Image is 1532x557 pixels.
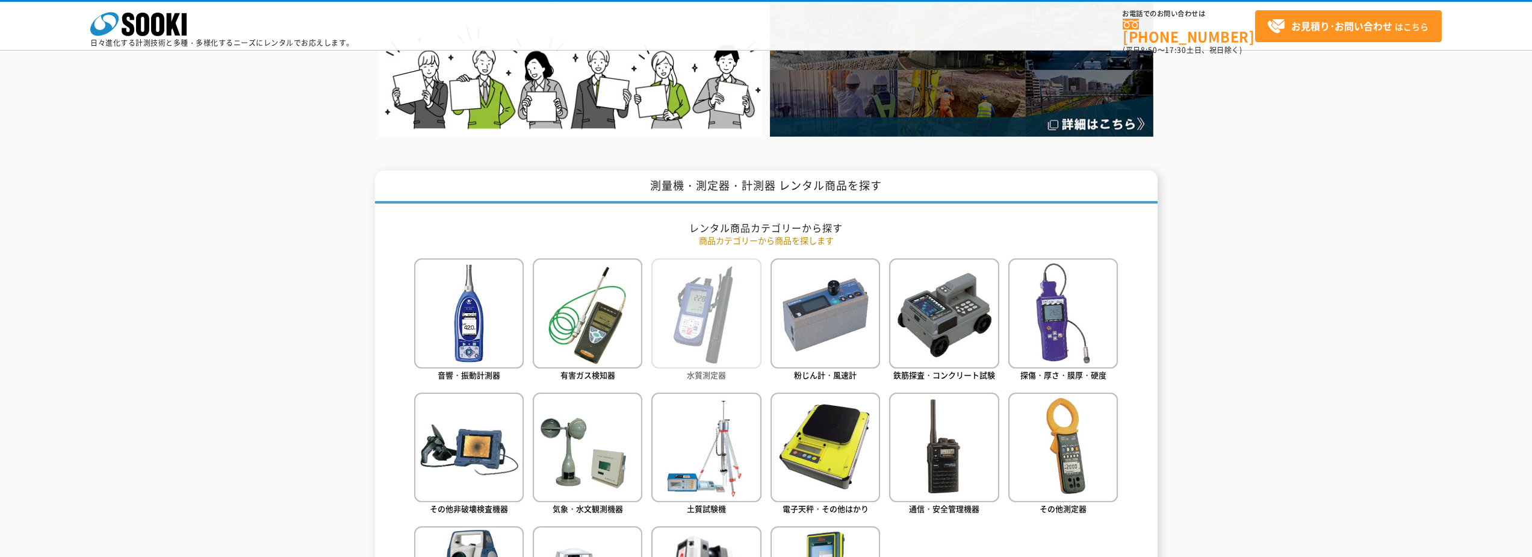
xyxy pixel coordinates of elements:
img: 水質測定器 [651,258,761,368]
img: 気象・水文観測機器 [533,393,642,502]
span: 有害ガス検知器 [560,369,615,381]
img: 土質試験機 [651,393,761,502]
a: 通信・安全管理機器 [889,393,999,517]
a: お見積り･お問い合わせはこちら [1255,10,1442,42]
a: 電子天秤・その他はかり [771,393,880,517]
span: 水質測定器 [687,369,726,381]
a: 有害ガス検知器 [533,258,642,383]
a: その他測定器 [1008,393,1118,517]
a: 水質測定器 [651,258,761,383]
img: 通信・安全管理機器 [889,393,999,502]
p: 商品カテゴリーから商品を探します [414,234,1118,247]
span: 鉄筋探査・コンクリート試験 [893,369,995,381]
h2: レンタル商品カテゴリーから探す [414,222,1118,234]
img: 粉じん計・風速計 [771,258,880,368]
span: その他測定器 [1040,503,1087,514]
span: 気象・水文観測機器 [553,503,623,514]
img: 探傷・厚さ・膜厚・硬度 [1008,258,1118,368]
a: 土質試験機 [651,393,761,517]
p: 日々進化する計測技術と多種・多様化するニーズにレンタルでお応えします。 [90,39,354,46]
h1: 測量機・測定器・計測器 レンタル商品を探す [375,170,1158,204]
span: はこちら [1267,17,1428,36]
img: その他測定器 [1008,393,1118,502]
span: お電話でのお問い合わせは [1123,10,1255,17]
a: 粉じん計・風速計 [771,258,880,383]
strong: お見積り･お問い合わせ [1291,19,1392,33]
a: 探傷・厚さ・膜厚・硬度 [1008,258,1118,383]
img: 有害ガス検知器 [533,258,642,368]
span: 粉じん計・風速計 [794,369,857,381]
span: 17:30 [1165,45,1186,55]
span: 8:50 [1141,45,1158,55]
a: 気象・水文観測機器 [533,393,642,517]
span: その他非破壊検査機器 [430,503,508,514]
img: 電子天秤・その他はかり [771,393,880,502]
span: 土質試験機 [687,503,726,514]
span: (平日 ～ 土日、祝日除く) [1123,45,1242,55]
span: 通信・安全管理機器 [909,503,979,514]
a: その他非破壊検査機器 [414,393,524,517]
a: 音響・振動計測器 [414,258,524,383]
img: 鉄筋探査・コンクリート試験 [889,258,999,368]
img: 音響・振動計測器 [414,258,524,368]
span: 探傷・厚さ・膜厚・硬度 [1020,369,1106,381]
a: 鉄筋探査・コンクリート試験 [889,258,999,383]
span: 音響・振動計測器 [438,369,500,381]
span: 電子天秤・その他はかり [783,503,869,514]
img: その他非破壊検査機器 [414,393,524,502]
a: [PHONE_NUMBER] [1123,19,1255,43]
